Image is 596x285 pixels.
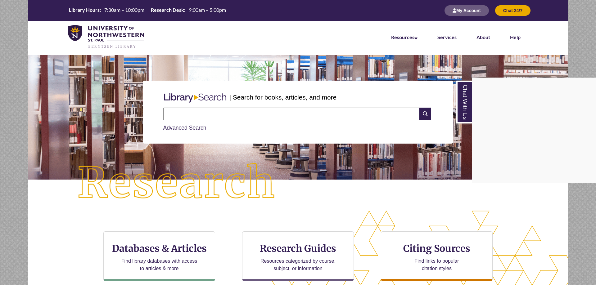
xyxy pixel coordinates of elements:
iframe: Chat Widget [472,78,596,183]
a: Help [510,34,521,40]
a: Chat With Us [456,81,472,123]
a: About [476,34,490,40]
a: Resources [391,34,418,40]
a: Services [437,34,457,40]
div: Chat With Us [472,78,596,183]
img: UNWSP Library Logo [68,25,144,49]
